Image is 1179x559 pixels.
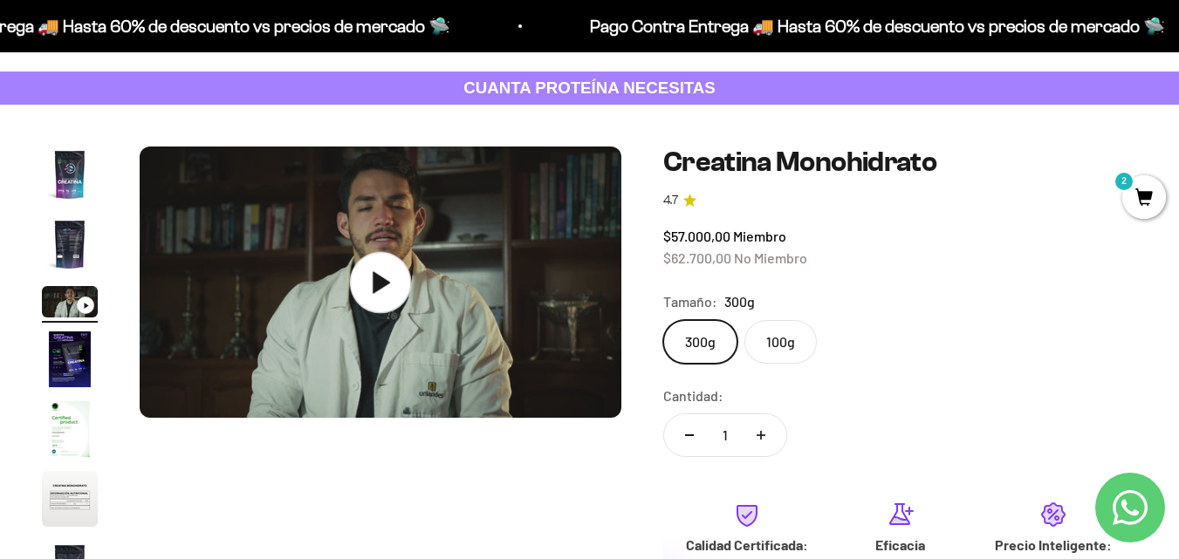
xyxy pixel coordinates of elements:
[1122,189,1166,208] a: 2
[463,78,716,97] strong: CUANTA PROTEÍNA NECESITAS
[42,331,98,387] img: Creatina Monohidrato
[663,249,731,266] span: $62.700,00
[663,147,1137,177] h1: Creatina Monohidrato
[686,536,808,553] strong: Calidad Certificada:
[42,147,98,202] img: Creatina Monohidrato
[42,286,98,323] button: Ir al artículo 3
[42,401,98,457] img: Creatina Monohidrato
[42,471,98,532] button: Ir al artículo 6
[663,228,730,244] span: $57.000,00
[42,401,98,462] button: Ir al artículo 5
[580,12,1155,40] p: Pago Contra Entrega 🚚 Hasta 60% de descuento vs precios de mercado 🛸
[42,216,98,272] img: Creatina Monohidrato
[663,290,717,313] legend: Tamaño:
[42,331,98,392] button: Ir al artículo 4
[1114,171,1134,192] mark: 2
[42,216,98,277] button: Ir al artículo 2
[664,414,715,456] button: Reducir cantidad
[663,191,678,210] span: 4.7
[724,290,755,313] span: 300g
[42,147,98,208] button: Ir al artículo 1
[734,249,807,266] span: No Miembro
[663,191,1137,210] a: 4.74.7 de 5.0 estrellas
[736,414,786,456] button: Aumentar cantidad
[995,536,1112,553] strong: Precio Inteligente:
[663,385,723,407] label: Cantidad:
[733,228,786,244] span: Miembro
[42,471,98,527] img: Creatina Monohidrato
